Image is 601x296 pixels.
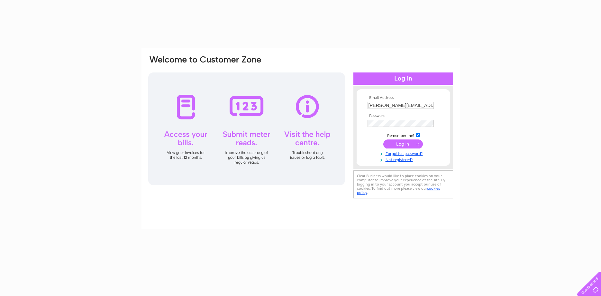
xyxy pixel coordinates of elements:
[366,114,441,118] th: Password:
[366,132,441,138] td: Remember me?
[368,156,441,162] a: Not registered?
[353,170,453,198] div: Clear Business would like to place cookies on your computer to improve your experience of the sit...
[366,96,441,100] th: Email Address:
[368,150,441,156] a: Forgotten password?
[383,139,423,148] input: Submit
[357,186,440,195] a: cookies policy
